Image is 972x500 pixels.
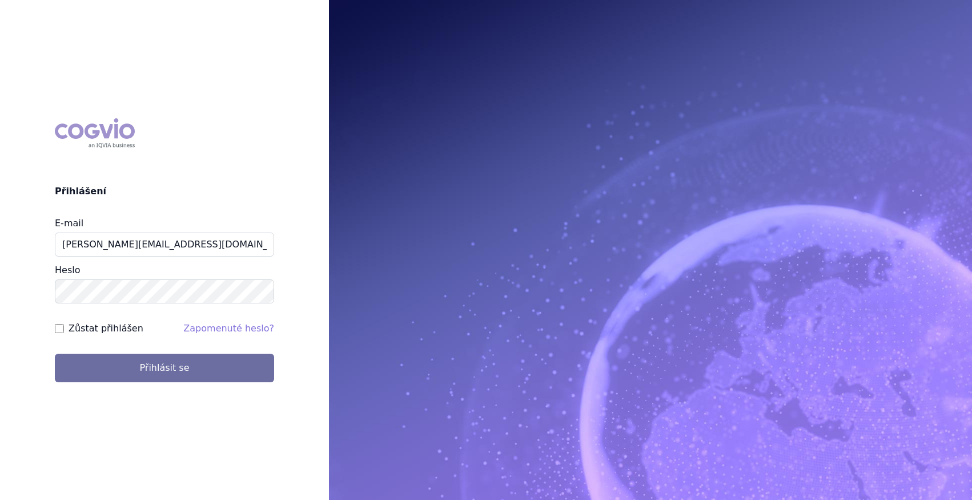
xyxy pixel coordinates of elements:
[55,185,274,198] h2: Přihlášení
[183,323,274,334] a: Zapomenuté heslo?
[55,265,80,275] label: Heslo
[55,118,135,148] div: COGVIO
[55,218,83,229] label: E-mail
[55,354,274,382] button: Přihlásit se
[69,322,143,335] label: Zůstat přihlášen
